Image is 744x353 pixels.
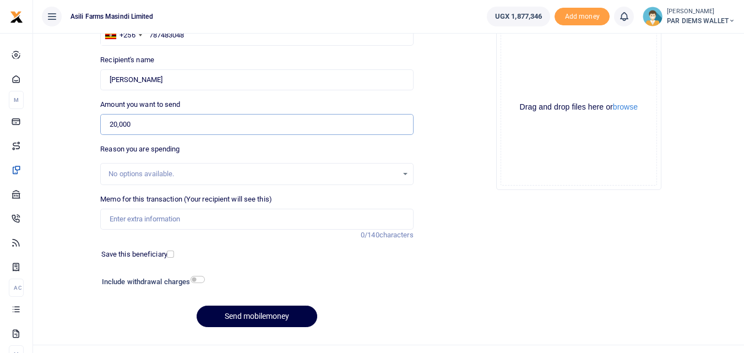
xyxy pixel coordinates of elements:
[495,11,542,22] span: UGX 1,877,346
[9,279,24,297] li: Ac
[100,114,413,135] input: UGX
[100,69,413,90] input: Loading name...
[643,7,662,26] img: profile-user
[555,12,610,20] a: Add money
[120,30,135,41] div: +256
[555,8,610,26] li: Toup your wallet
[100,209,413,230] input: Enter extra information
[102,278,200,286] h6: Include withdrawal charges
[100,144,180,155] label: Reason you are spending
[555,8,610,26] span: Add money
[379,231,414,239] span: characters
[10,12,23,20] a: logo-small logo-large logo-large
[501,102,656,112] div: Drag and drop files here or
[361,231,379,239] span: 0/140
[197,306,317,327] button: Send mobilemoney
[100,55,154,66] label: Recipient's name
[613,103,638,111] button: browse
[667,16,735,26] span: PAR DIEMS WALLET
[100,194,272,205] label: Memo for this transaction (Your recipient will see this)
[487,7,550,26] a: UGX 1,877,346
[108,169,397,180] div: No options available.
[66,12,158,21] span: Asili Farms Masindi Limited
[10,10,23,24] img: logo-small
[482,7,555,26] li: Wallet ballance
[100,99,180,110] label: Amount you want to send
[643,7,735,26] a: profile-user [PERSON_NAME] PAR DIEMS WALLET
[101,25,145,45] div: Uganda: +256
[101,249,167,260] label: Save this beneficiary
[667,7,735,17] small: [PERSON_NAME]
[9,91,24,109] li: M
[100,25,413,46] input: Enter phone number
[496,25,661,190] div: File Uploader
